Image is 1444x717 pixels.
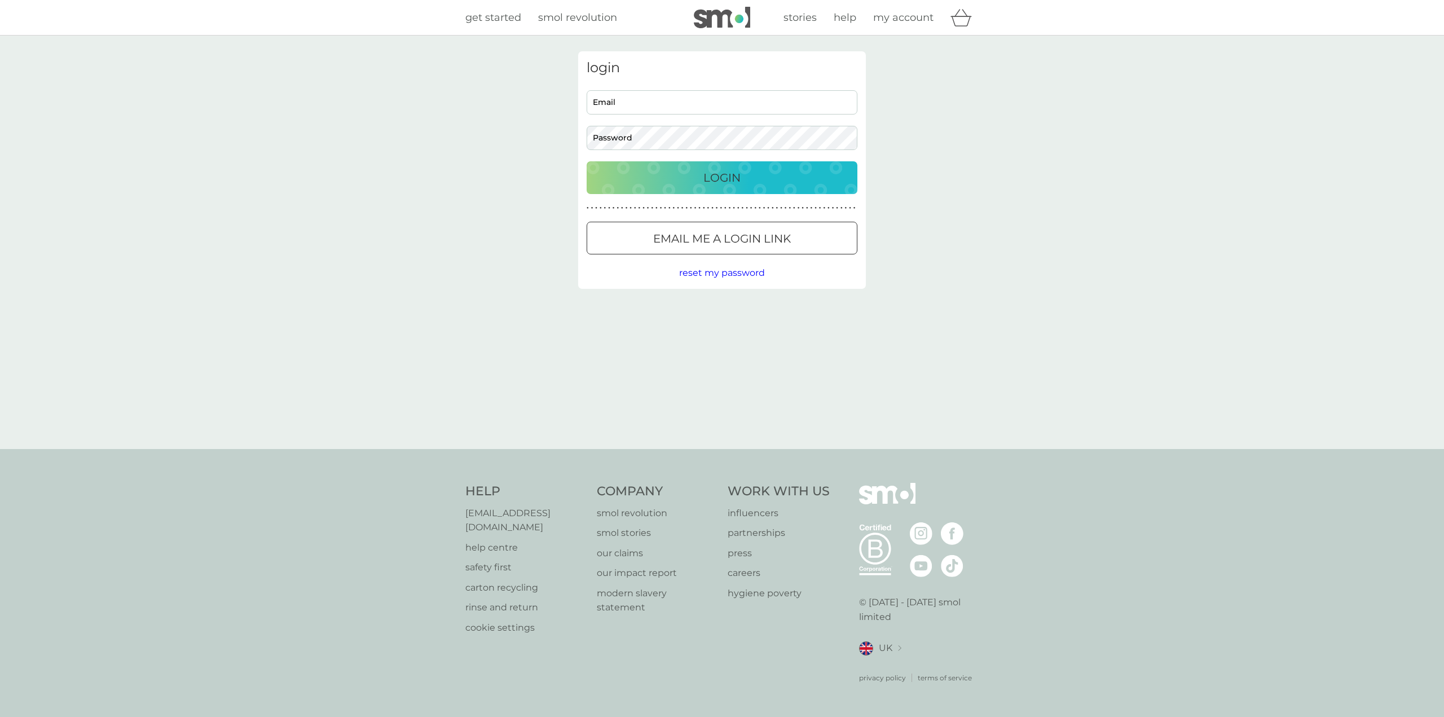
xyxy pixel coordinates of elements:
[776,205,778,211] p: ●
[910,555,932,577] img: visit the smol Youtube page
[465,540,585,555] p: help centre
[538,10,617,26] a: smol revolution
[780,205,782,211] p: ●
[597,506,717,521] a: smol revolution
[728,566,830,580] a: careers
[653,230,791,248] p: Email me a login link
[834,10,856,26] a: help
[597,566,717,580] a: our impact report
[538,11,617,24] span: smol revolution
[834,11,856,24] span: help
[694,7,750,28] img: smol
[711,205,714,211] p: ●
[750,205,752,211] p: ●
[664,205,666,211] p: ●
[724,205,727,211] p: ●
[941,522,963,545] img: visit the smol Facebook page
[802,205,804,211] p: ●
[819,205,821,211] p: ●
[840,205,843,211] p: ●
[879,641,892,656] span: UK
[763,205,765,211] p: ●
[742,205,744,211] p: ●
[597,483,717,500] h4: Company
[595,205,597,211] p: ●
[783,10,817,26] a: stories
[836,205,838,211] p: ●
[703,205,705,211] p: ●
[832,205,834,211] p: ●
[600,205,602,211] p: ●
[677,205,679,211] p: ●
[626,205,628,211] p: ●
[873,11,934,24] span: my account
[941,555,963,577] img: visit the smol Tiktok page
[465,600,585,615] a: rinse and return
[859,641,873,656] img: UK flag
[681,205,684,211] p: ●
[587,222,857,254] button: Email me a login link
[793,205,795,211] p: ●
[845,205,847,211] p: ●
[698,205,701,211] p: ●
[647,205,649,211] p: ●
[465,506,585,535] a: [EMAIL_ADDRESS][DOMAIN_NAME]
[859,595,979,624] p: © [DATE] - [DATE] smol limited
[465,580,585,595] a: carton recycling
[613,205,615,211] p: ●
[707,205,710,211] p: ●
[729,205,731,211] p: ●
[728,526,830,540] a: partnerships
[728,506,830,521] a: influencers
[597,546,717,561] a: our claims
[694,205,697,211] p: ●
[597,526,717,540] a: smol stories
[621,205,623,211] p: ●
[465,560,585,575] a: safety first
[815,205,817,211] p: ●
[679,267,765,278] span: reset my password
[685,205,688,211] p: ●
[910,522,932,545] img: visit the smol Instagram page
[720,205,722,211] p: ●
[465,483,585,500] h4: Help
[465,10,521,26] a: get started
[827,205,830,211] p: ●
[859,672,906,683] a: privacy policy
[465,621,585,635] a: cookie settings
[728,546,830,561] a: press
[767,205,769,211] p: ●
[898,645,901,652] img: select a new location
[634,205,636,211] p: ●
[798,205,800,211] p: ●
[679,266,765,280] button: reset my password
[642,205,645,211] p: ●
[465,11,521,24] span: get started
[918,672,972,683] a: terms of service
[950,6,979,29] div: basket
[849,205,851,211] p: ●
[746,205,748,211] p: ●
[759,205,761,211] p: ●
[783,11,817,24] span: stories
[811,205,813,211] p: ●
[597,586,717,615] a: modern slavery statement
[772,205,774,211] p: ●
[617,205,619,211] p: ●
[754,205,756,211] p: ●
[629,205,632,211] p: ●
[587,205,589,211] p: ●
